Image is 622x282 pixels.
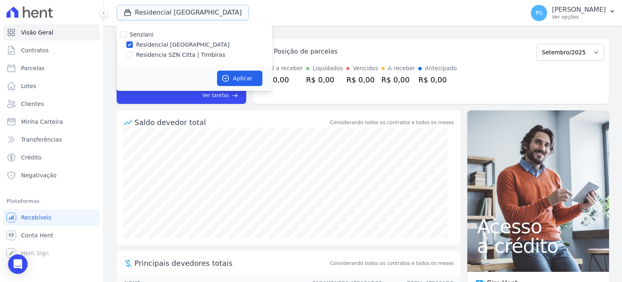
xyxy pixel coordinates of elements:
div: Plataformas [6,196,97,206]
span: PS [535,10,542,16]
div: A receber [388,64,415,73]
a: Contratos [3,42,100,58]
span: Parcelas [21,64,45,72]
span: east [232,93,238,99]
p: [PERSON_NAME] [552,6,606,14]
span: Principais devedores totais [134,258,328,269]
a: Lotes [3,78,100,94]
div: R$ 0,00 [381,74,415,85]
div: R$ 0,00 [261,74,303,85]
span: Crédito [21,153,42,161]
button: PS [PERSON_NAME] Ver opções [524,2,622,24]
span: Contratos [21,46,49,54]
button: Aplicar [217,71,262,86]
label: Residencia SZN Citta | Timbiras [136,51,225,59]
label: Senziani [130,31,153,38]
div: Saldo devedor total [134,117,328,128]
p: Ver opções [552,14,606,20]
a: Visão Geral [3,24,100,41]
button: Residencial [GEOGRAPHIC_DATA] [117,5,249,20]
span: Recebíveis [21,213,51,222]
label: Residencial [GEOGRAPHIC_DATA] [136,41,230,49]
div: Open Intercom Messenger [8,254,28,274]
span: Transferências [21,136,62,144]
span: Visão Geral [21,28,53,37]
span: Clientes [21,100,44,108]
span: Ver tarefas [202,92,229,99]
span: Acesso [477,217,599,236]
span: Lotes [21,82,36,90]
a: Conta Hent [3,227,100,243]
span: Minha Carteira [21,118,63,126]
div: R$ 0,00 [306,74,343,85]
span: Conta Hent [21,231,53,239]
a: Ver tarefas east [165,92,238,99]
span: a crédito [477,236,599,256]
a: Minha Carteira [3,114,100,130]
span: Negativação [21,171,57,179]
a: Clientes [3,96,100,112]
a: Recebíveis [3,209,100,226]
div: Vencidos [353,64,378,73]
a: Transferências [3,131,100,148]
div: Considerando todos os contratos e todos os meses [330,119,454,126]
div: Antecipado [425,64,457,73]
a: Parcelas [3,60,100,76]
a: Negativação [3,167,100,183]
a: Crédito [3,149,100,166]
div: Liquidados [313,64,343,73]
div: Total a receber [261,64,303,73]
span: Considerando todos os contratos e todos os meses [330,260,454,267]
div: Posição de parcelas [274,47,338,56]
div: R$ 0,00 [418,74,457,85]
div: R$ 0,00 [346,74,378,85]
